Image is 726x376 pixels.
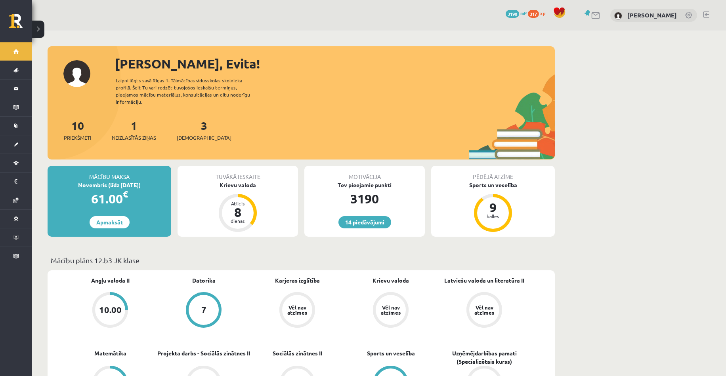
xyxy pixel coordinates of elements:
a: Sports un veselība 9 balles [431,181,555,233]
p: Mācību plāns 12.b3 JK klase [51,255,552,266]
a: Karjeras izglītība [275,276,320,285]
a: 3190 mP [506,10,527,16]
div: Krievu valoda [178,181,298,189]
span: Priekšmeti [64,134,91,142]
a: 10Priekšmeti [64,118,91,142]
img: Evita Skulme [614,12,622,20]
a: Sociālās zinātnes II [273,349,322,357]
div: Laipni lūgts savā Rīgas 1. Tālmācības vidusskolas skolnieka profilā. Šeit Tu vari redzēt tuvojošo... [116,77,264,105]
span: 3190 [506,10,519,18]
a: Krievu valoda [373,276,409,285]
a: Datorika [192,276,216,285]
a: Vēl nav atzīmes [344,292,438,329]
a: Vēl nav atzīmes [438,292,531,329]
a: Matemātika [94,349,126,357]
div: 3190 [304,189,425,208]
a: Apmaksāt [90,216,130,228]
a: Rīgas 1. Tālmācības vidusskola [9,14,32,34]
span: xp [540,10,545,16]
div: 10.00 [99,306,122,314]
span: Neizlasītās ziņas [112,134,156,142]
a: 317 xp [528,10,549,16]
div: 61.00 [48,189,171,208]
a: Latviešu valoda un literatūra II [444,276,524,285]
div: Vēl nav atzīmes [286,305,308,315]
span: [DEMOGRAPHIC_DATA] [177,134,231,142]
a: 7 [157,292,250,329]
a: 3[DEMOGRAPHIC_DATA] [177,118,231,142]
div: Tev pieejamie punkti [304,181,425,189]
a: Sports un veselība [367,349,415,357]
div: 8 [226,206,250,218]
div: balles [481,214,505,218]
div: Sports un veselība [431,181,555,189]
a: 1Neizlasītās ziņas [112,118,156,142]
a: [PERSON_NAME] [627,11,677,19]
span: 317 [528,10,539,18]
div: Tuvākā ieskaite [178,166,298,181]
div: Mācību maksa [48,166,171,181]
a: Uzņēmējdarbības pamati (Specializētais kurss) [438,349,531,366]
a: Krievu valoda Atlicis 8 dienas [178,181,298,233]
a: 14 piedāvājumi [338,216,391,228]
span: € [123,188,128,200]
a: Vēl nav atzīmes [250,292,344,329]
div: 7 [201,306,206,314]
a: Angļu valoda II [91,276,130,285]
div: Vēl nav atzīmes [473,305,495,315]
div: Pēdējā atzīme [431,166,555,181]
div: Novembris (līdz [DATE]) [48,181,171,189]
div: [PERSON_NAME], Evita! [115,54,555,73]
a: Projekta darbs - Sociālās zinātnes II [157,349,250,357]
div: Atlicis [226,201,250,206]
span: mP [520,10,527,16]
a: 10.00 [63,292,157,329]
div: Vēl nav atzīmes [380,305,402,315]
div: dienas [226,218,250,223]
div: Motivācija [304,166,425,181]
div: 9 [481,201,505,214]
